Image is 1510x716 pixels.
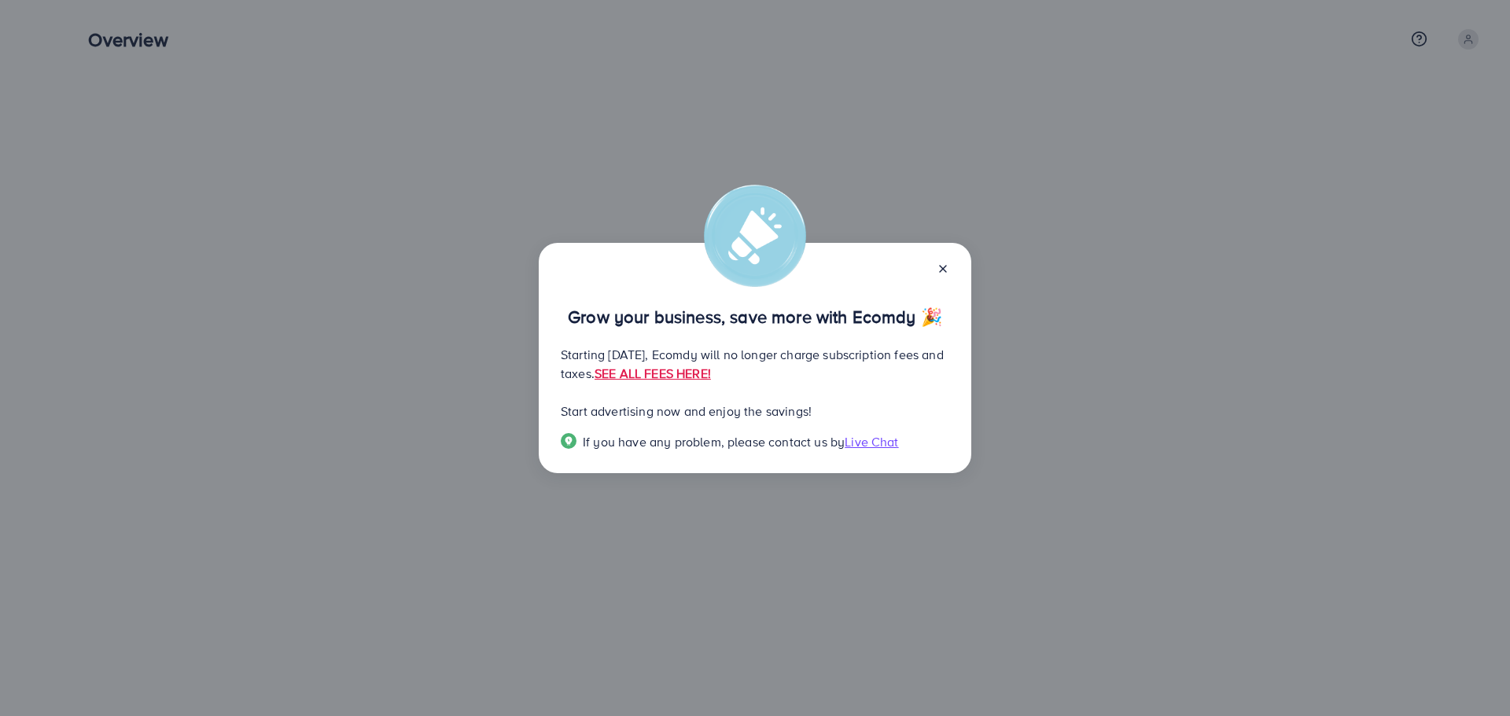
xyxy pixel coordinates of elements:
[561,345,949,383] p: Starting [DATE], Ecomdy will no longer charge subscription fees and taxes.
[561,433,576,449] img: Popup guide
[704,185,806,287] img: alert
[561,307,949,326] p: Grow your business, save more with Ecomdy 🎉
[583,433,845,450] span: If you have any problem, please contact us by
[845,433,898,450] span: Live Chat
[561,402,949,420] p: Start advertising now and enjoy the savings!
[595,365,711,382] a: SEE ALL FEES HERE!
